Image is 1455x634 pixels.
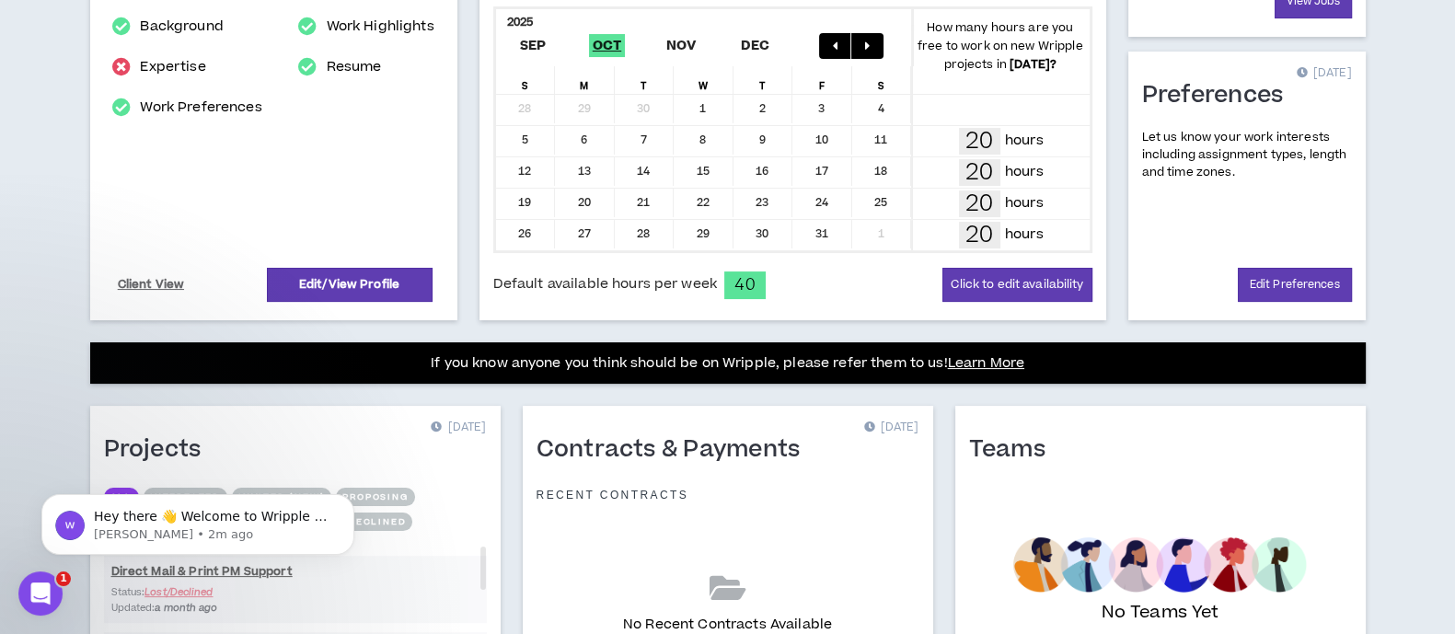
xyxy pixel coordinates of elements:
[140,16,223,38] a: Background
[496,66,556,94] div: S
[1142,129,1352,182] p: Let us know your work interests including assignment types, length and time zones.
[507,14,534,30] b: 2025
[1296,64,1351,83] p: [DATE]
[555,66,615,94] div: M
[737,34,774,57] span: Dec
[1005,225,1044,245] p: hours
[56,571,71,586] span: 1
[431,352,1024,375] p: If you know anyone you think should be on Wripple, please refer them to us!
[1005,193,1044,213] p: hours
[792,66,852,94] div: F
[431,419,486,437] p: [DATE]
[537,435,814,465] h1: Contracts & Payments
[663,34,700,57] span: Nov
[18,571,63,616] iframe: Intercom live chat
[948,353,1024,373] a: Learn More
[115,269,188,301] a: Client View
[140,56,205,78] a: Expertise
[14,455,382,584] iframe: Intercom notifications message
[1013,537,1307,593] img: empty
[1005,131,1044,151] p: hours
[1142,81,1298,110] h1: Preferences
[1238,268,1352,302] a: Edit Preferences
[942,268,1091,302] button: Click to edit availability
[852,66,912,94] div: S
[589,34,626,57] span: Oct
[516,34,550,57] span: Sep
[863,419,918,437] p: [DATE]
[1010,56,1057,73] b: [DATE] ?
[911,18,1090,74] p: How many hours are you free to work on new Wripple projects in
[733,66,793,94] div: T
[1005,162,1044,182] p: hours
[674,66,733,94] div: W
[140,97,261,119] a: Work Preferences
[969,435,1059,465] h1: Teams
[1102,600,1219,626] p: No Teams Yet
[615,66,675,94] div: T
[267,268,433,302] a: Edit/View Profile
[104,435,215,465] h1: Projects
[327,56,382,78] a: Resume
[537,488,689,502] p: Recent Contracts
[327,16,434,38] a: Work Highlights
[493,274,717,294] span: Default available hours per week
